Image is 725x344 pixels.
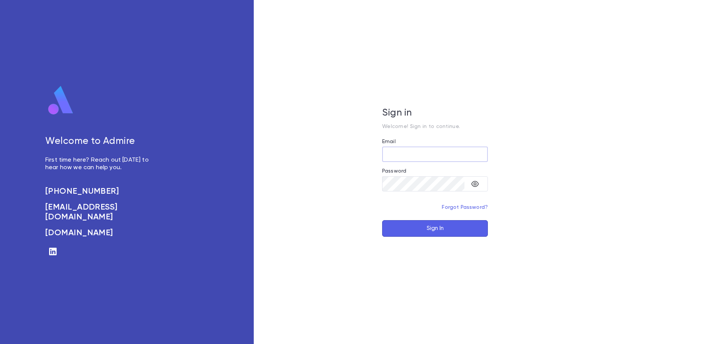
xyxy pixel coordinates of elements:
[45,85,76,116] img: logo
[45,228,157,238] a: [DOMAIN_NAME]
[45,136,157,147] h5: Welcome to Admire
[382,123,488,130] p: Welcome! Sign in to continue.
[45,202,157,222] a: [EMAIL_ADDRESS][DOMAIN_NAME]
[382,168,406,174] label: Password
[382,220,488,237] button: Sign In
[467,176,483,191] button: toggle password visibility
[442,205,488,210] a: Forgot Password?
[45,187,157,196] a: [PHONE_NUMBER]
[382,108,488,119] h5: Sign in
[382,139,396,145] label: Email
[45,156,157,171] p: First time here? Reach out [DATE] to hear how we can help you.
